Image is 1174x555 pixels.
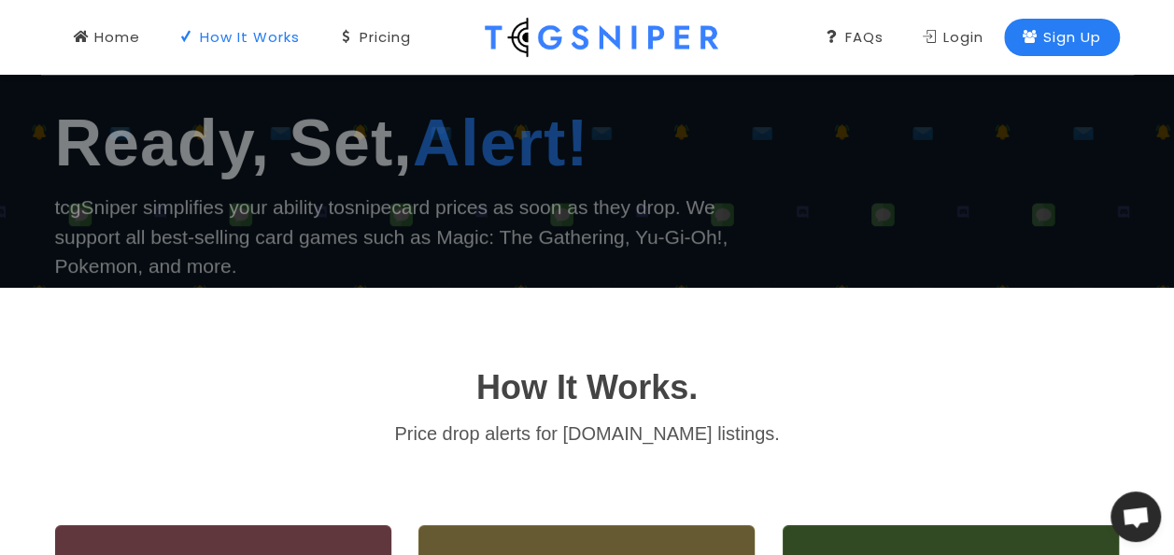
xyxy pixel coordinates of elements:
div: Open de chat [1110,491,1161,542]
div: Login [923,27,983,48]
div: Home [74,27,140,48]
p: Price drop alerts for [DOMAIN_NAME] listings. [55,417,1120,450]
div: How It Works [179,27,300,48]
div: Sign Up [1023,27,1101,48]
a: Sign Up [1004,19,1120,56]
div: Pricing [339,27,411,48]
span: snipe [345,196,391,218]
p: tcgSniper simplifies your ability to card prices as soon as they drop. We support all best-sellin... [55,192,756,281]
span: Alert! [413,107,589,179]
div: FAQs [825,27,884,48]
h1: How It Works. [55,363,1120,413]
h1: Ready, Set, [55,94,756,192]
